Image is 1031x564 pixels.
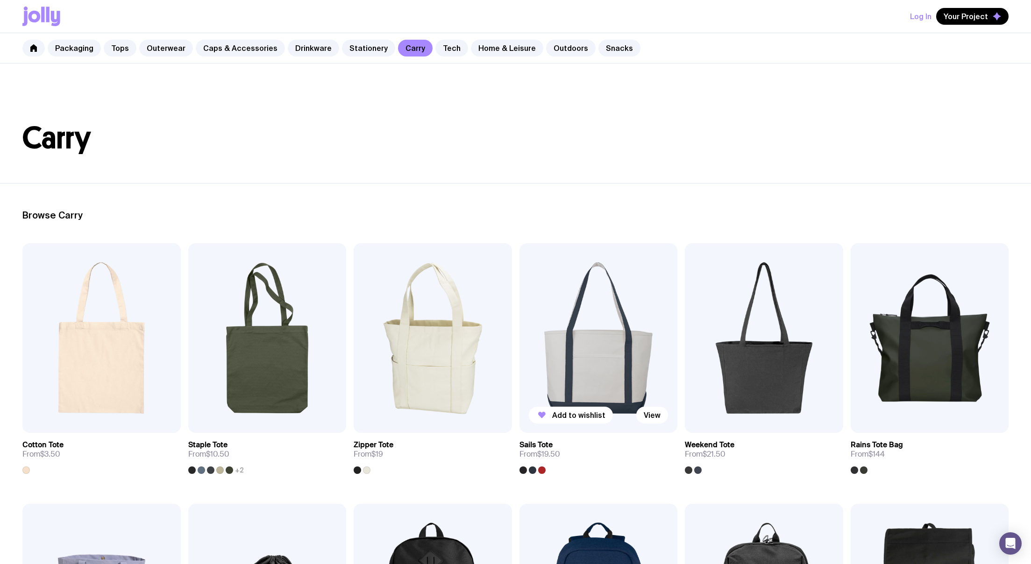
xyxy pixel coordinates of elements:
[999,532,1022,555] div: Open Intercom Messenger
[288,40,339,56] a: Drinkware
[636,407,668,423] a: View
[48,40,101,56] a: Packaging
[354,440,393,450] h3: Zipper Tote
[22,450,60,459] span: From
[685,450,725,459] span: From
[944,12,988,21] span: Your Project
[354,450,383,459] span: From
[196,40,285,56] a: Caps & Accessories
[703,449,725,459] span: $21.50
[519,450,560,459] span: From
[22,123,1009,153] h1: Carry
[22,440,64,450] h3: Cotton Tote
[851,440,903,450] h3: Rains Tote Bag
[104,40,136,56] a: Tops
[354,433,512,474] a: Zipper ToteFrom$19
[342,40,395,56] a: Stationery
[598,40,640,56] a: Snacks
[40,449,60,459] span: $3.50
[188,433,347,474] a: Staple ToteFrom$10.50+2
[22,433,181,474] a: Cotton ToteFrom$3.50
[552,410,605,420] span: Add to wishlist
[235,466,244,474] span: +2
[471,40,543,56] a: Home & Leisure
[529,407,613,423] button: Add to wishlist
[398,40,433,56] a: Carry
[537,449,560,459] span: $19.50
[519,440,553,450] h3: Sails Tote
[519,433,678,474] a: Sails ToteFrom$19.50
[206,449,229,459] span: $10.50
[851,450,885,459] span: From
[435,40,468,56] a: Tech
[371,449,383,459] span: $19
[188,440,228,450] h3: Staple Tote
[546,40,596,56] a: Outdoors
[868,449,885,459] span: $144
[685,433,843,474] a: Weekend ToteFrom$21.50
[936,8,1009,25] button: Your Project
[139,40,193,56] a: Outerwear
[188,450,229,459] span: From
[910,8,931,25] button: Log In
[685,440,734,450] h3: Weekend Tote
[22,210,1009,221] h2: Browse Carry
[851,433,1009,474] a: Rains Tote BagFrom$144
